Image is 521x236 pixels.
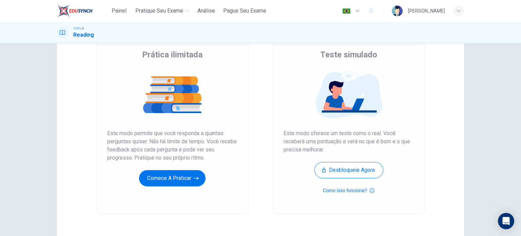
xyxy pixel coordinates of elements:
[392,5,403,16] img: Profile picture
[498,213,514,229] div: Open Intercom Messenger
[195,5,218,17] button: Análise
[320,49,377,60] span: Teste simulado
[314,162,383,178] button: Desbloqueie agora
[107,129,237,162] span: Este modo permite que você responda a quantas perguntas quiser. Não há limite de tempo. Você rece...
[73,31,94,39] h1: Reading
[342,8,351,14] img: pt
[323,186,375,195] button: Como isso funciona?
[139,170,206,186] button: Comece a praticar
[57,4,93,18] img: EduSynch logo
[142,49,202,60] span: Prática ilimitada
[108,5,130,17] button: Painel
[220,5,269,17] button: Pague Seu Exame
[197,7,215,15] span: Análise
[223,7,266,15] span: Pague Seu Exame
[135,7,183,15] span: Pratique seu exame
[408,7,445,15] div: [PERSON_NAME]
[133,5,192,17] button: Pratique seu exame
[57,4,108,18] a: EduSynch logo
[73,26,84,31] span: TOEFL®
[284,129,414,154] span: Este modo oferece um teste como o real. Você receberá uma pontuação e verá no que é bom e o que p...
[112,7,127,15] span: Painel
